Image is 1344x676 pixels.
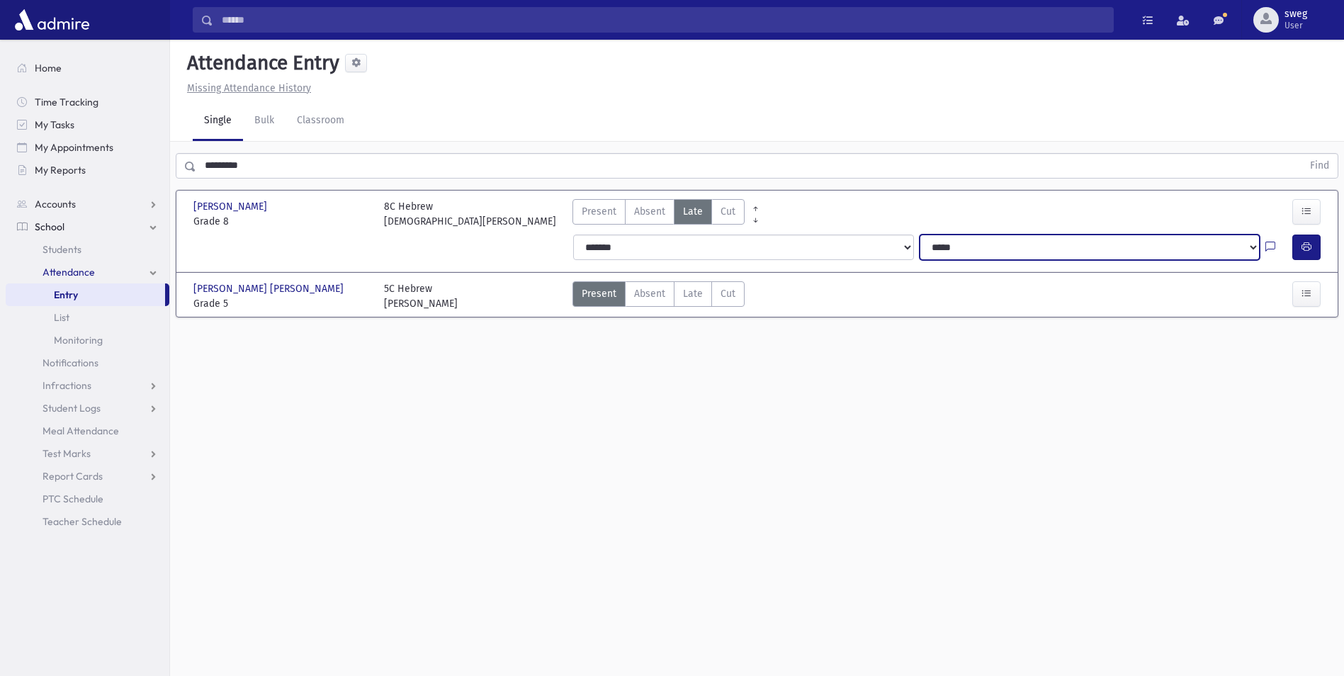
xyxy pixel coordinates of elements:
[43,447,91,460] span: Test Marks
[6,57,169,79] a: Home
[6,238,169,261] a: Students
[243,101,286,141] a: Bulk
[6,193,169,215] a: Accounts
[35,118,74,131] span: My Tasks
[6,261,169,283] a: Attendance
[43,424,119,437] span: Meal Attendance
[43,402,101,415] span: Student Logs
[721,204,735,219] span: Cut
[582,286,616,301] span: Present
[634,204,665,219] span: Absent
[35,96,98,108] span: Time Tracking
[43,379,91,392] span: Infractions
[193,101,243,141] a: Single
[6,159,169,181] a: My Reports
[286,101,356,141] a: Classroom
[6,419,169,442] a: Meal Attendance
[193,296,370,311] span: Grade 5
[35,164,86,176] span: My Reports
[6,397,169,419] a: Student Logs
[683,204,703,219] span: Late
[187,82,311,94] u: Missing Attendance History
[193,214,370,229] span: Grade 8
[572,281,745,311] div: AttTypes
[193,281,346,296] span: [PERSON_NAME] [PERSON_NAME]
[35,141,113,154] span: My Appointments
[1301,154,1338,178] button: Find
[1284,9,1307,20] span: sweg
[384,199,556,229] div: 8C Hebrew [DEMOGRAPHIC_DATA][PERSON_NAME]
[6,113,169,136] a: My Tasks
[11,6,93,34] img: AdmirePro
[35,198,76,210] span: Accounts
[683,286,703,301] span: Late
[43,470,103,483] span: Report Cards
[193,199,270,214] span: [PERSON_NAME]
[6,215,169,238] a: School
[6,329,169,351] a: Monitoring
[6,510,169,533] a: Teacher Schedule
[6,136,169,159] a: My Appointments
[43,356,98,369] span: Notifications
[634,286,665,301] span: Absent
[384,281,458,311] div: 5C Hebrew [PERSON_NAME]
[572,199,745,229] div: AttTypes
[54,288,78,301] span: Entry
[35,220,64,233] span: School
[54,311,69,324] span: List
[54,334,103,347] span: Monitoring
[181,82,311,94] a: Missing Attendance History
[6,91,169,113] a: Time Tracking
[6,442,169,465] a: Test Marks
[6,488,169,510] a: PTC Schedule
[6,283,165,306] a: Entry
[43,515,122,528] span: Teacher Schedule
[721,286,735,301] span: Cut
[1284,20,1307,31] span: User
[213,7,1113,33] input: Search
[6,306,169,329] a: List
[181,51,339,75] h5: Attendance Entry
[6,351,169,374] a: Notifications
[35,62,62,74] span: Home
[43,266,95,278] span: Attendance
[43,492,103,505] span: PTC Schedule
[582,204,616,219] span: Present
[6,465,169,488] a: Report Cards
[6,374,169,397] a: Infractions
[43,243,81,256] span: Students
